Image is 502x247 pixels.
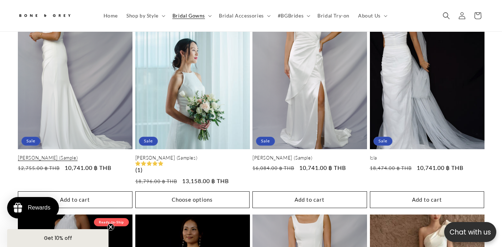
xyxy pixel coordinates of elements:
span: #BGBrides [278,12,303,19]
span: Home [104,12,118,19]
div: Rewards [28,205,50,211]
span: Bridal Try-on [317,12,350,19]
summary: About Us [354,8,390,23]
a: [PERSON_NAME] (Sample) [252,155,367,161]
span: About Us [358,12,381,19]
a: Bone and Grey Bridal [15,7,92,24]
summary: Search [438,8,454,24]
button: Add to cart [18,191,132,208]
a: [PERSON_NAME] (Sample) [18,155,132,161]
span: Get 10% off [44,235,72,242]
summary: Bridal Gowns [168,8,215,23]
button: Open chatbox [444,222,496,242]
span: Shop by Style [126,12,159,19]
div: Get 10% offClose teaser [7,229,109,247]
button: Add to cart [252,191,367,208]
p: Chat with us [444,227,496,237]
a: Home [99,8,122,23]
img: Bone and Grey Bridal [18,10,71,22]
span: Bridal Accessories [219,12,264,19]
button: Add to cart [370,191,485,208]
summary: Bridal Accessories [215,8,273,23]
summary: #BGBrides [273,8,313,23]
button: Choose options [135,191,250,208]
span: Bridal Gowns [172,12,205,19]
button: Close teaser [107,223,114,231]
summary: Shop by Style [122,8,168,23]
a: Bridal Try-on [313,8,354,23]
a: Isla [370,155,485,161]
a: [PERSON_NAME] (Samples) [135,155,250,161]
